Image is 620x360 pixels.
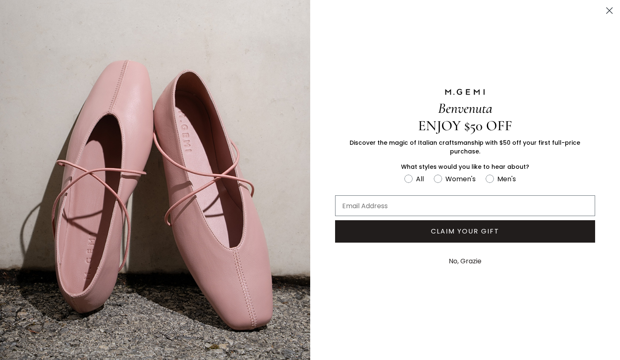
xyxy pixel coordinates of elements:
button: Close dialog [602,3,617,18]
span: ENJOY $50 OFF [418,117,512,134]
span: What styles would you like to hear about? [401,163,529,171]
span: Discover the magic of Italian craftsmanship with $50 off your first full-price purchase. [350,139,580,156]
input: Email Address [335,195,596,216]
button: No, Grazie [445,251,486,272]
button: CLAIM YOUR GIFT [335,220,596,243]
div: Men's [497,174,516,184]
img: M.GEMI [444,88,486,96]
div: All [416,174,424,184]
div: Women's [445,174,476,184]
span: Benvenuta [438,100,492,117]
